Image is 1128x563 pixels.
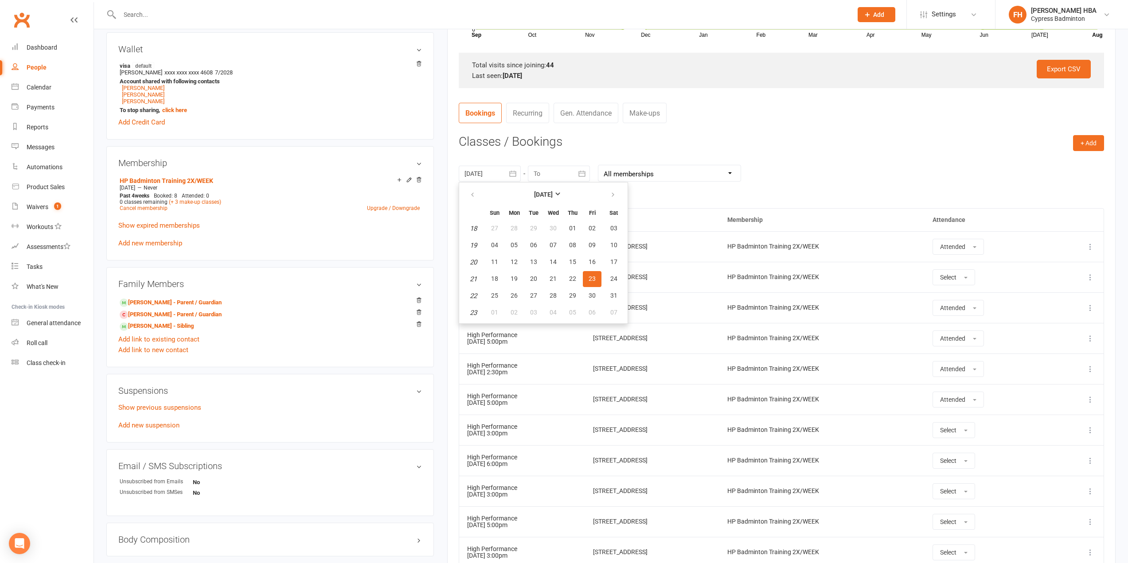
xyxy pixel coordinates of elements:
div: [STREET_ADDRESS] [593,549,711,555]
span: default [133,62,154,69]
div: High Performance [467,362,577,369]
button: 15 [563,254,582,270]
div: [STREET_ADDRESS] [593,274,711,280]
a: Show previous suspensions [118,404,201,412]
strong: No [193,489,244,496]
button: 18 [485,271,504,287]
button: 06 [524,237,543,253]
span: 28 [550,292,557,299]
div: HP Badminton Training 2X/WEEK [727,304,917,311]
h3: Email / SMS Subscriptions [118,461,422,471]
div: High Performance [467,332,577,338]
div: — [117,184,422,191]
small: Monday [509,210,520,216]
a: Show expired memberships [118,221,200,229]
a: [PERSON_NAME] [122,98,164,105]
span: 18 [491,275,498,282]
div: Roll call [27,339,47,346]
button: 03 [602,221,625,237]
button: 28 [505,221,523,237]
a: Roll call [12,333,94,353]
td: [DATE] 2:30pm [459,353,585,384]
a: Product Sales [12,177,94,197]
td: [DATE] 5:00pm [459,506,585,537]
button: 06 [583,305,601,321]
button: 02 [583,221,601,237]
button: 01 [485,305,504,321]
div: HP Badminton Training 2X/WEEK [727,243,917,250]
button: 16 [583,254,601,270]
a: Add link to existing contact [118,334,199,345]
li: [PERSON_NAME] [118,61,422,115]
td: [DATE] 3:00pm [459,415,585,445]
div: HP Badminton Training 2X/WEEK [727,335,917,342]
div: HP Badminton Training 2X/WEEK [727,518,917,525]
small: Friday [589,210,596,216]
a: Calendar [12,78,94,97]
div: HP Badminton Training 2X/WEEK [727,488,917,494]
a: Payments [12,97,94,117]
button: Attended [933,300,984,316]
span: Never [144,185,157,191]
h3: Membership [118,158,422,168]
span: 10 [610,241,617,248]
button: 30 [583,288,601,304]
span: 30 [550,225,557,232]
div: Messages [27,144,55,151]
div: [STREET_ADDRESS] [593,488,711,494]
span: 06 [589,309,596,316]
td: [DATE] 3:00pm [459,476,585,506]
span: 13 [530,258,537,265]
small: Thursday [568,210,578,216]
div: Dashboard [27,44,57,51]
div: Unsubscribed from Emails [120,478,193,486]
button: Select [933,269,975,285]
div: Product Sales [27,183,65,190]
span: 30 [589,292,596,299]
em: 19 [470,241,477,249]
span: 24 [610,275,617,282]
a: Clubworx [11,9,33,31]
a: Add new suspension [118,421,180,429]
a: Bookings [459,103,502,123]
strong: [DATE] [534,191,553,198]
span: Select [940,549,956,556]
div: FH [1009,6,1027,23]
a: What's New [12,277,94,297]
span: 08 [569,241,576,248]
a: [PERSON_NAME] - Sibling [120,322,194,331]
small: Wednesday [548,210,559,216]
button: 27 [485,221,504,237]
span: 27 [491,225,498,232]
span: 29 [569,292,576,299]
em: 20 [470,258,477,266]
a: Workouts [12,217,94,237]
button: 23 [583,271,601,287]
span: Add [873,11,884,18]
span: Select [940,457,956,464]
button: 12 [505,254,523,270]
a: Automations [12,157,94,177]
span: 26 [511,292,518,299]
strong: No [193,479,244,485]
span: 19 [511,275,518,282]
span: Attended [940,304,965,311]
a: Cancel membership [120,205,168,211]
span: 01 [491,309,498,316]
div: Calendar [27,84,51,91]
span: 20 [530,275,537,282]
th: Location [585,209,719,231]
span: 23 [589,275,596,282]
span: Attended: 0 [182,193,209,199]
span: 07 [550,241,557,248]
span: 03 [530,309,537,316]
div: [STREET_ADDRESS] [593,396,711,403]
button: 20 [524,271,543,287]
td: [DATE] 6:00pm [459,445,585,476]
div: Tasks [27,263,43,270]
span: 07 [610,309,617,316]
div: HP Badminton Training 2X/WEEK [727,549,917,555]
a: HP Badminton Training 2X/WEEK [120,177,213,184]
span: Booked: 8 [154,193,177,199]
input: Search... [117,8,846,21]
